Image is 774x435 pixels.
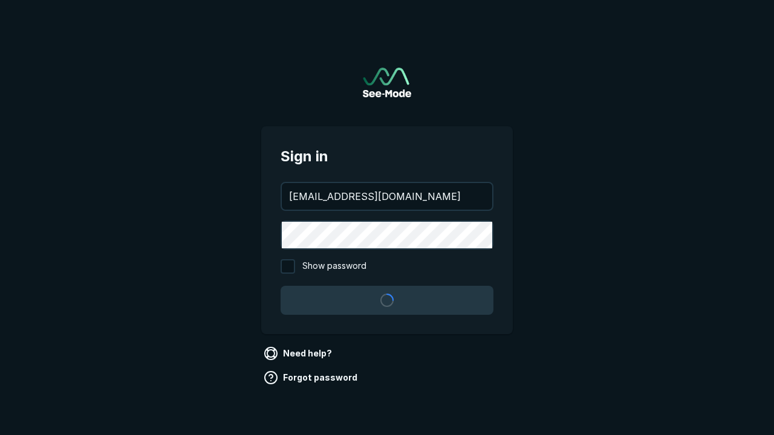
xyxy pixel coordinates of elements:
a: Need help? [261,344,337,363]
span: Sign in [281,146,493,167]
img: See-Mode Logo [363,68,411,97]
input: your@email.com [282,183,492,210]
a: Forgot password [261,368,362,387]
a: Go to sign in [363,68,411,97]
span: Show password [302,259,366,274]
